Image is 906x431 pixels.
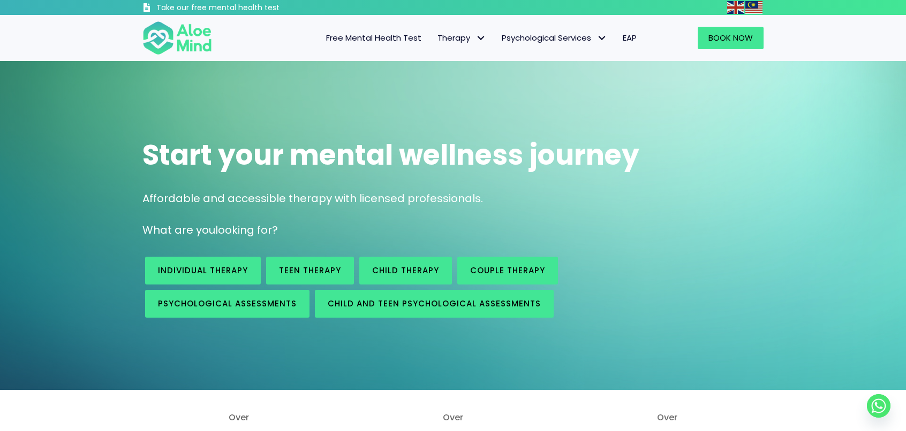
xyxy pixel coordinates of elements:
a: Individual therapy [145,257,261,284]
a: Take our free mental health test [142,3,337,15]
a: Couple therapy [457,257,558,284]
span: Couple therapy [470,265,545,276]
span: Psychological Services [502,32,607,43]
a: EAP [615,27,645,49]
a: Psychological ServicesPsychological Services: submenu [494,27,615,49]
span: looking for? [215,222,278,237]
a: Book Now [698,27,764,49]
a: English [727,1,745,13]
span: Over [571,411,764,424]
img: Aloe mind Logo [142,20,212,56]
a: Whatsapp [867,394,890,418]
a: Psychological assessments [145,290,309,318]
img: en [727,1,744,14]
a: Free Mental Health Test [318,27,429,49]
img: ms [745,1,762,14]
span: Psychological Services: submenu [594,30,609,46]
a: Child and Teen Psychological assessments [315,290,554,318]
span: Therapy [437,32,486,43]
span: Free Mental Health Test [326,32,421,43]
span: Individual therapy [158,265,248,276]
nav: Menu [226,27,645,49]
a: TherapyTherapy: submenu [429,27,494,49]
span: Therapy: submenu [473,30,488,46]
a: Teen Therapy [266,257,354,284]
span: Child Therapy [372,265,439,276]
span: Psychological assessments [158,298,297,309]
span: Over [357,411,549,424]
span: Over [142,411,335,424]
span: EAP [623,32,637,43]
span: Book Now [708,32,753,43]
h3: Take our free mental health test [156,3,337,13]
a: Child Therapy [359,257,452,284]
span: Start your mental wellness journey [142,135,639,174]
a: Malay [745,1,764,13]
p: Affordable and accessible therapy with licensed professionals. [142,191,764,206]
span: What are you [142,222,215,237]
span: Child and Teen Psychological assessments [328,298,541,309]
span: Teen Therapy [279,265,341,276]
